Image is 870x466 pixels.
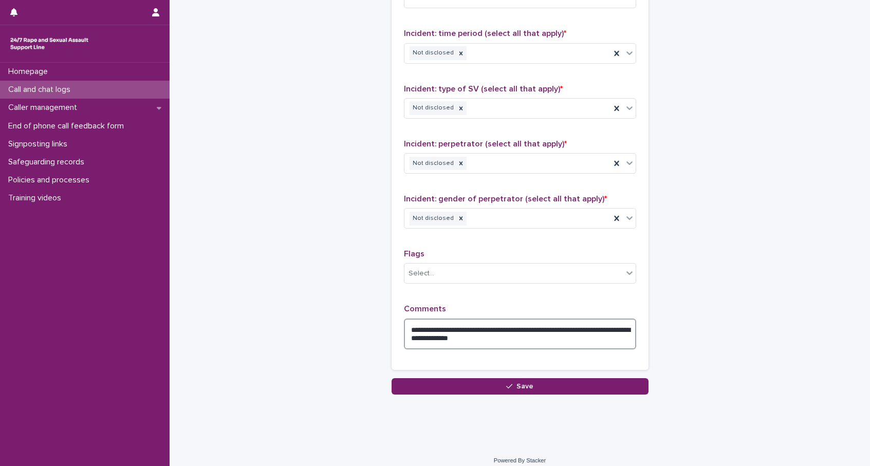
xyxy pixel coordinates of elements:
span: Incident: gender of perpetrator (select all that apply) [404,195,607,203]
div: Not disclosed [410,157,455,171]
p: Training videos [4,193,69,203]
div: Select... [409,268,434,279]
span: Incident: type of SV (select all that apply) [404,85,563,93]
span: Save [516,383,533,390]
p: Policies and processes [4,175,98,185]
p: End of phone call feedback form [4,121,132,131]
div: Not disclosed [410,101,455,115]
span: Incident: time period (select all that apply) [404,29,566,38]
p: Safeguarding records [4,157,92,167]
button: Save [392,378,649,395]
div: Not disclosed [410,46,455,60]
p: Homepage [4,67,56,77]
span: Incident: perpetrator (select all that apply) [404,140,567,148]
p: Caller management [4,103,85,113]
img: rhQMoQhaT3yELyF149Cw [8,33,90,54]
a: Powered By Stacker [494,457,546,463]
span: Comments [404,305,446,313]
div: Not disclosed [410,212,455,226]
span: Flags [404,250,424,258]
p: Signposting links [4,139,76,149]
p: Call and chat logs [4,85,79,95]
